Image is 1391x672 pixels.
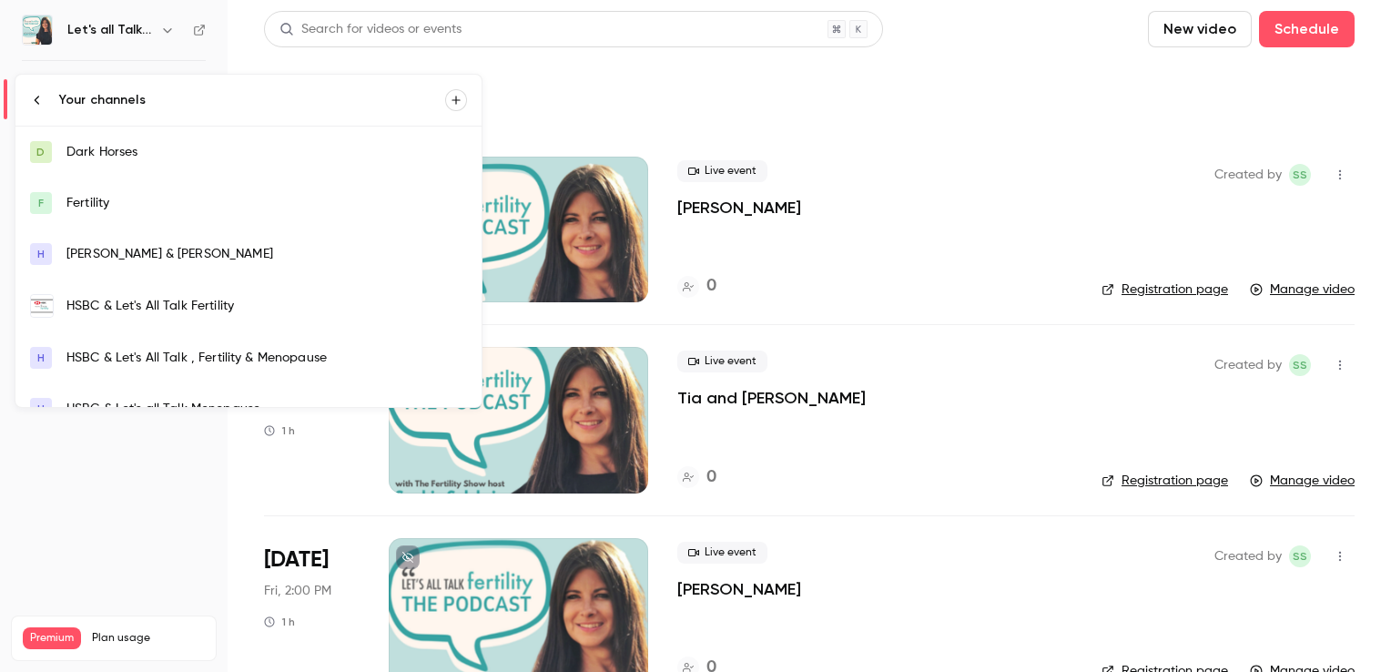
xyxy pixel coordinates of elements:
span: H [37,350,45,366]
div: Fertility [66,194,467,212]
div: [PERSON_NAME] & [PERSON_NAME] [66,245,467,263]
span: D [36,144,45,160]
span: H [37,401,45,417]
div: HSBC & Let's All Talk , Fertility & Menopause [66,349,467,367]
img: HSBC & Let's All Talk Fertility [31,295,53,317]
div: HSBC & Let's all Talk Menopause [66,400,467,418]
div: HSBC & Let's All Talk Fertility [66,297,467,315]
div: Your channels [59,91,445,109]
div: Dark Horses [66,143,467,161]
span: H [37,246,45,262]
span: F [38,195,44,211]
